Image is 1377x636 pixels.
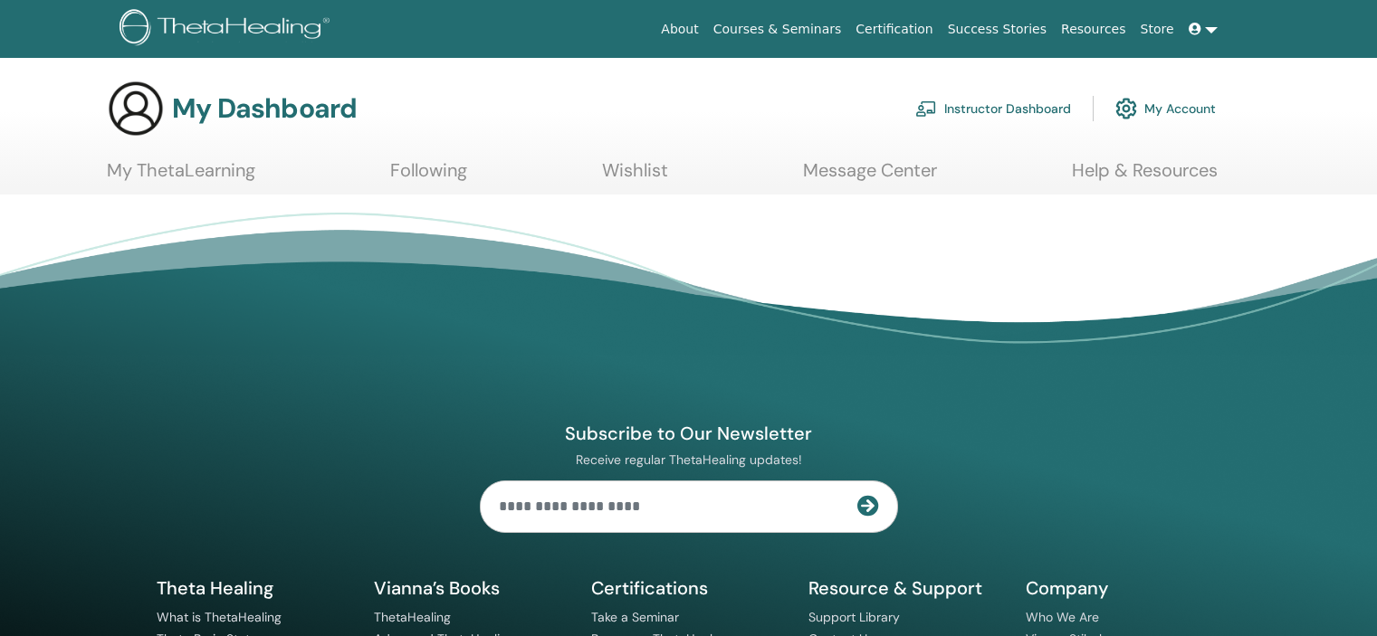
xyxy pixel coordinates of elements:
a: My Account [1115,89,1216,128]
a: Wishlist [602,159,668,195]
p: Receive regular ThetaHealing updates! [480,451,898,468]
h3: My Dashboard [172,92,357,125]
a: Support Library [808,609,900,625]
h4: Subscribe to Our Newsletter [480,422,898,445]
h5: Vianna’s Books [374,576,569,600]
h5: Theta Healing [157,576,352,600]
a: Following [390,159,467,195]
h5: Resource & Support [808,576,1004,600]
a: About [654,13,705,46]
a: Instructor Dashboard [915,89,1071,128]
h5: Company [1026,576,1221,600]
a: Store [1133,13,1181,46]
a: Message Center [803,159,937,195]
a: Take a Seminar [591,609,679,625]
h5: Certifications [591,576,787,600]
a: Success Stories [941,13,1054,46]
a: ThetaHealing [374,609,451,625]
a: Courses & Seminars [706,13,849,46]
a: Who We Are [1026,609,1099,625]
img: logo.png [120,9,336,50]
a: What is ThetaHealing [157,609,282,625]
img: cog.svg [1115,93,1137,124]
a: Certification [848,13,940,46]
img: chalkboard-teacher.svg [915,100,937,117]
img: generic-user-icon.jpg [107,80,165,138]
a: Help & Resources [1072,159,1218,195]
a: My ThetaLearning [107,159,255,195]
a: Resources [1054,13,1133,46]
